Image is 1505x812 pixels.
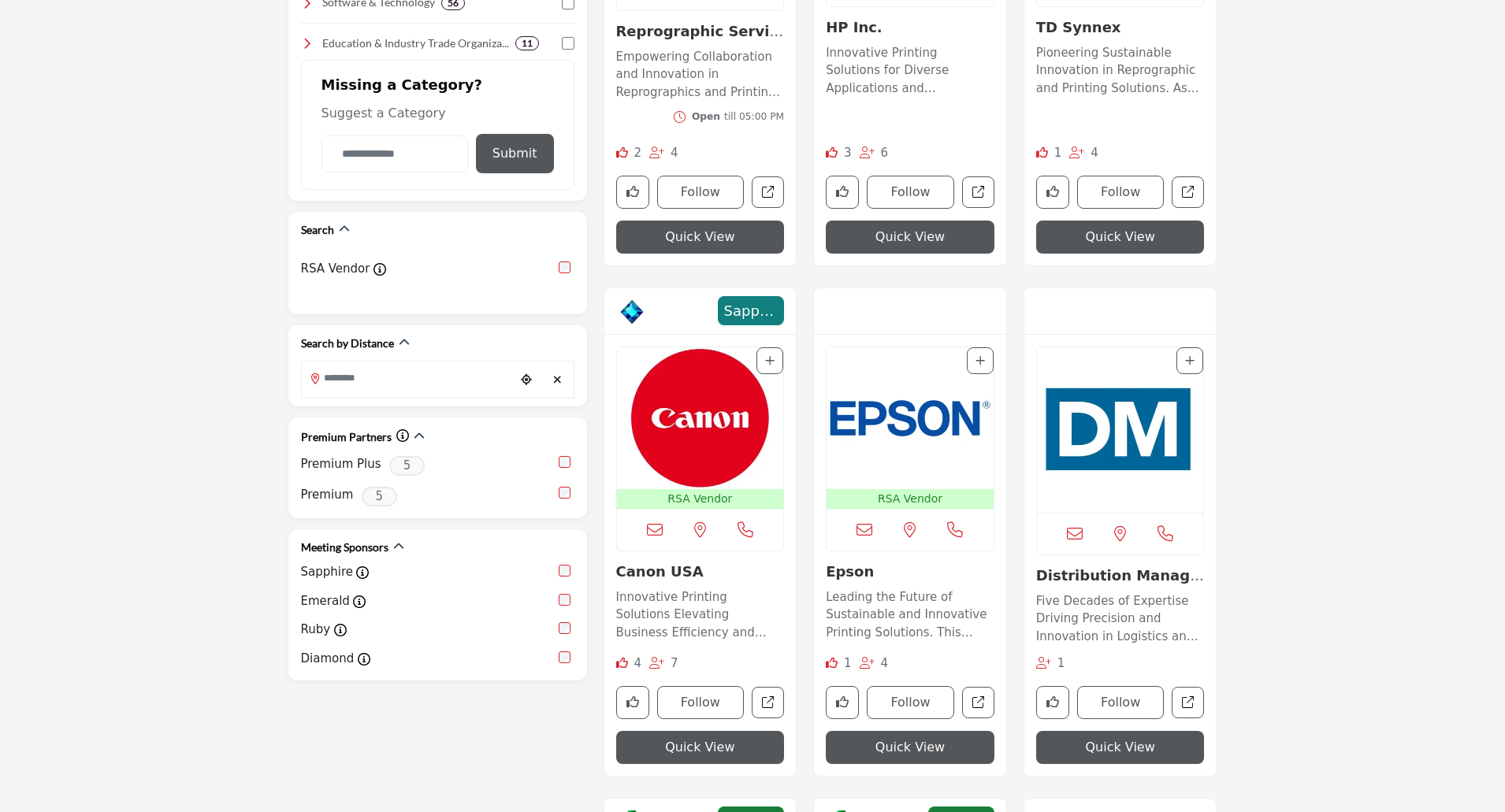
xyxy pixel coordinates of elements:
[302,363,515,394] input: Search Location
[301,621,331,639] label: Ruby
[634,146,641,160] span: 2
[616,731,785,764] button: Quick View
[1037,347,1204,513] a: Open Listing in new tab
[826,40,994,98] a: Innovative Printing Solutions for Diverse Applications and Exceptional Results Operating at the f...
[301,222,334,238] h2: Search
[301,260,370,278] label: RSA Vendor
[827,347,994,509] a: Open Listing in new tab
[616,44,785,102] a: Empowering Collaboration and Innovation in Reprographics and Printing Across [GEOGRAPHIC_DATA] In...
[826,146,838,158] i: Likes
[1036,588,1205,646] a: Five Decades of Expertise Driving Precision and Innovation in Logistics and Fulfillment Solutions...
[1077,176,1165,209] button: Follow
[1036,567,1205,584] h3: Distribution Management
[826,44,994,98] p: Innovative Printing Solutions for Diverse Applications and Exceptional Results Operating at the f...
[1036,567,1204,601] a: Distribution Managem...
[1036,731,1205,764] button: Quick View
[1057,656,1065,670] span: 1
[301,563,354,581] label: Sapphire
[860,144,889,162] div: Followers
[301,539,388,555] h2: Meeting Sponsors
[1091,146,1098,160] span: 4
[616,146,628,158] i: Likes
[826,686,859,719] button: Like company
[321,106,446,121] span: Suggest a Category
[844,146,852,160] span: 3
[616,176,649,209] button: Like company
[692,111,720,122] span: Open
[1036,176,1069,209] button: Like company
[301,650,355,668] label: Diamond
[975,354,985,367] a: Add To List
[1036,654,1065,673] div: Followers
[962,687,994,719] a: Open epson in new tab
[559,651,570,663] input: Diamond checkbox
[321,135,468,172] input: Category Name
[301,455,381,473] label: Premium Plus
[1037,347,1204,513] img: Distribution Management
[827,347,994,489] img: Epson
[867,686,954,719] button: Follow
[1036,146,1048,158] i: Like
[559,565,570,577] input: Sapphire checkbox
[1036,40,1205,98] a: Pioneering Sustainable Innovation in Reprographic and Printing Solutions. As an established leade...
[522,38,533,49] b: 11
[616,221,785,254] button: Quick View
[826,176,859,209] button: Like company
[826,657,838,669] i: Like
[301,592,350,610] label: Emerald
[559,487,570,499] input: select Premium checkbox
[830,491,990,507] p: RSA Vendor
[752,687,784,719] a: Open canon-usa in new tab
[1036,19,1121,35] a: TD Synnex
[620,300,644,324] img: Sapphire Badge Icon
[616,584,785,642] a: Innovative Printing Solutions Elevating Business Efficiency and Connectivity With a strong footho...
[616,657,628,669] i: Likes
[657,176,745,209] button: Follow
[657,686,745,719] button: Follow
[692,109,784,124] div: till 05:00 PM
[1185,354,1195,367] a: Add To List
[515,363,538,397] div: Choose your current location
[1069,144,1098,162] div: Followers
[1036,19,1205,36] h3: TD Synnex
[826,588,994,642] p: Leading the Future of Sustainable and Innovative Printing Solutions. This company is a prominent ...
[301,429,392,445] h2: Premium Partners
[867,176,954,209] button: Follow
[301,336,394,351] h2: Search by Distance
[389,456,425,476] span: 5
[1054,146,1062,160] span: 1
[723,300,779,321] span: Sapphire
[881,146,889,160] span: 6
[826,221,994,254] button: Quick View
[649,654,678,673] div: Followers
[1036,592,1205,646] p: Five Decades of Expertise Driving Precision and Innovation in Logistics and Fulfillment Solutions...
[844,656,852,670] span: 1
[396,427,409,446] div: Click to view information
[616,23,785,40] h3: Reprographic Services Association (RSA)
[616,23,783,57] a: Reprographic Service...
[301,486,354,504] label: Premium
[562,37,574,50] input: Select Education & Industry Trade Organizations checkbox
[322,35,509,51] h4: Education & Industry Trade Organizations: Connect with industry leaders, trade groups, and profes...
[826,563,994,580] h3: Epson
[559,456,570,468] input: select Premium Plus checkbox
[1036,221,1205,254] button: Quick View
[1036,44,1205,98] p: Pioneering Sustainable Innovation in Reprographic and Printing Solutions. As an established leade...
[321,76,554,105] h2: Missing a Category?
[515,36,539,50] div: 11 Results For Education & Industry Trade Organizations
[765,354,775,367] a: Add To List
[616,588,785,642] p: Innovative Printing Solutions Elevating Business Efficiency and Connectivity With a strong footho...
[881,656,889,670] span: 4
[649,144,678,162] div: Followers
[1036,686,1069,719] button: Like company
[546,363,570,397] div: Clear search location
[396,428,409,443] a: Information about Premium Partners
[1172,176,1204,209] a: Open td-synnex in new tab
[476,134,554,173] button: Submit
[559,594,570,606] input: Emerald checkbox
[634,656,641,670] span: 4
[616,563,704,580] a: Canon USA
[1077,686,1165,719] button: Follow
[620,491,781,507] p: RSA Vendor
[1172,687,1204,719] a: Open distribution-management in new tab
